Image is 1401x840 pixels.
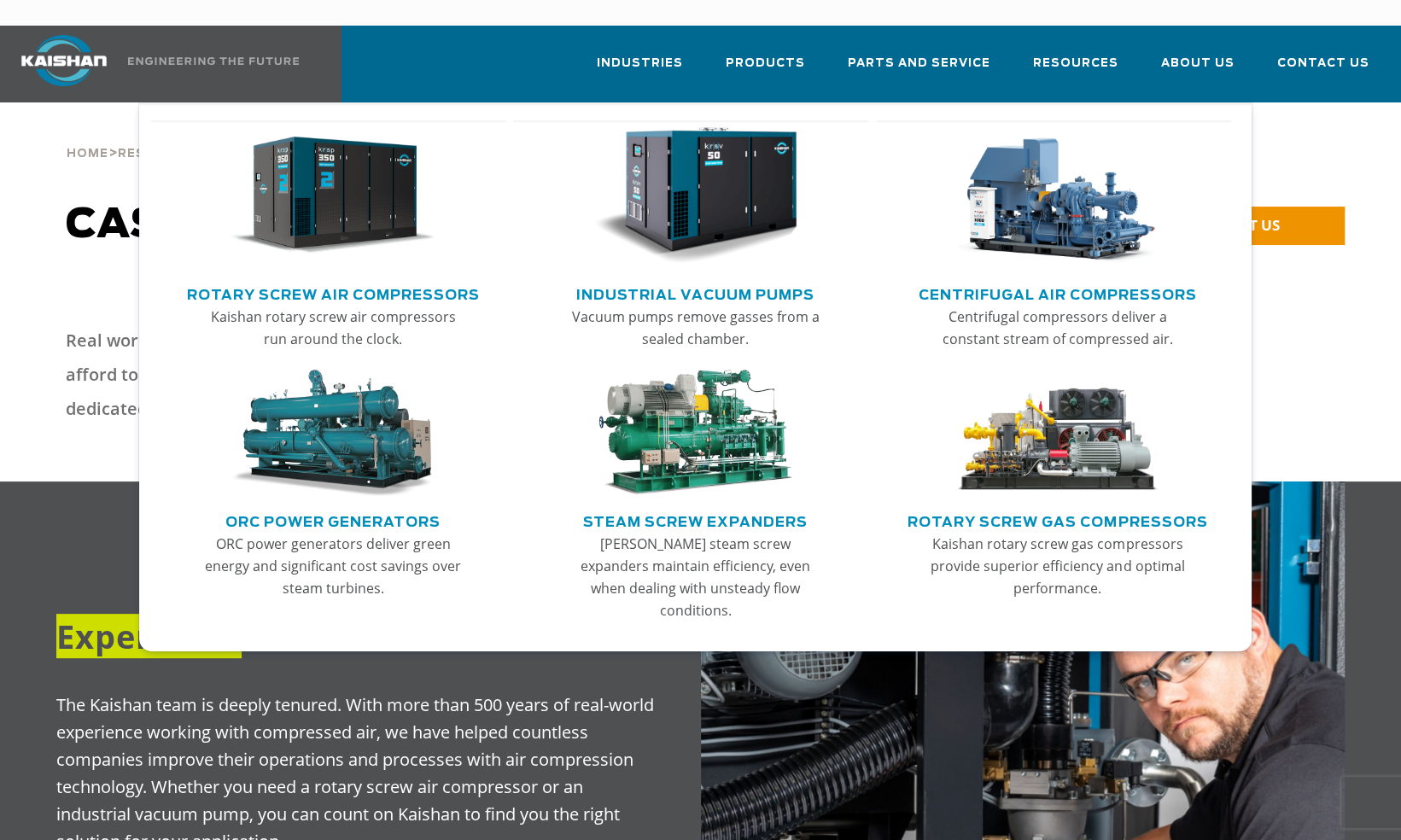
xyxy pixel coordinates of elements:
[56,614,516,658] span: Where It Counts
[919,280,1197,306] a: Centrifugal Air Compressors
[593,370,797,497] img: thumb-Steam-Screw-Expanders
[225,507,441,533] a: ORC Power Generators
[128,57,299,65] img: Engineering the future
[848,54,990,73] span: Parts and Service
[848,41,990,99] a: Parts and Service
[204,533,462,599] p: ORC power generators deliver green energy and significant cost savings over steam turbines.
[955,127,1159,265] img: thumb-Centrifugal-Air-Compressors
[1161,41,1235,99] a: About Us
[67,102,315,167] div: > >
[726,54,805,73] span: Products
[597,54,683,73] span: Industries
[908,507,1207,533] a: Rotary Screw Gas Compressors
[1161,54,1235,73] span: About Us
[66,324,1277,426] p: Real world experience is everything in life and in regard to air compressors. With compressed air...
[118,149,203,160] span: Resources
[597,41,683,99] a: Industries
[204,306,462,350] p: Kaishan rotary screw air compressors run around the clock.
[67,149,108,160] span: Home
[583,507,808,533] a: Steam Screw Expanders
[118,145,203,160] a: Resources
[1277,41,1369,99] a: Contact Us
[56,614,242,658] span: Experience
[566,533,824,621] p: [PERSON_NAME] steam screw expanders maintain efficiency, even when dealing with unsteady flow con...
[66,205,411,246] span: Case Studies
[929,306,1187,350] p: Centrifugal compressors deliver a constant stream of compressed air.
[67,145,108,160] a: Home
[1277,54,1369,73] span: Contact Us
[231,370,435,497] img: thumb-ORC-Power-Generators
[576,280,814,306] a: Industrial Vacuum Pumps
[231,127,435,265] img: thumb-Rotary-Screw-Air-Compressors
[1033,41,1118,99] a: Resources
[726,41,805,99] a: Products
[1033,54,1118,73] span: Resources
[566,306,824,350] p: Vacuum pumps remove gasses from a sealed chamber.
[187,280,480,306] a: Rotary Screw Air Compressors
[955,370,1159,497] img: thumb-Rotary-Screw-Gas-Compressors
[929,533,1187,599] p: Kaishan rotary screw gas compressors provide superior efficiency and optimal performance.
[593,127,797,265] img: thumb-Industrial-Vacuum-Pumps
